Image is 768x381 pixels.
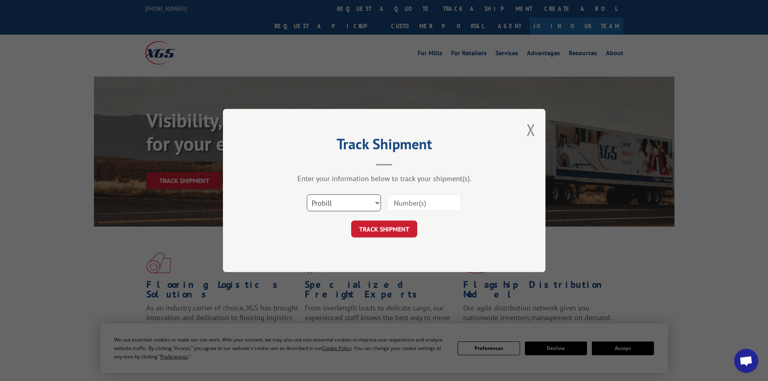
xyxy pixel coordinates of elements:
button: Close modal [527,119,535,140]
div: Open chat [734,349,758,373]
button: TRACK SHIPMENT [351,221,417,237]
div: Enter your information below to track your shipment(s). [263,174,505,183]
h2: Track Shipment [263,138,505,154]
input: Number(s) [387,194,461,211]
